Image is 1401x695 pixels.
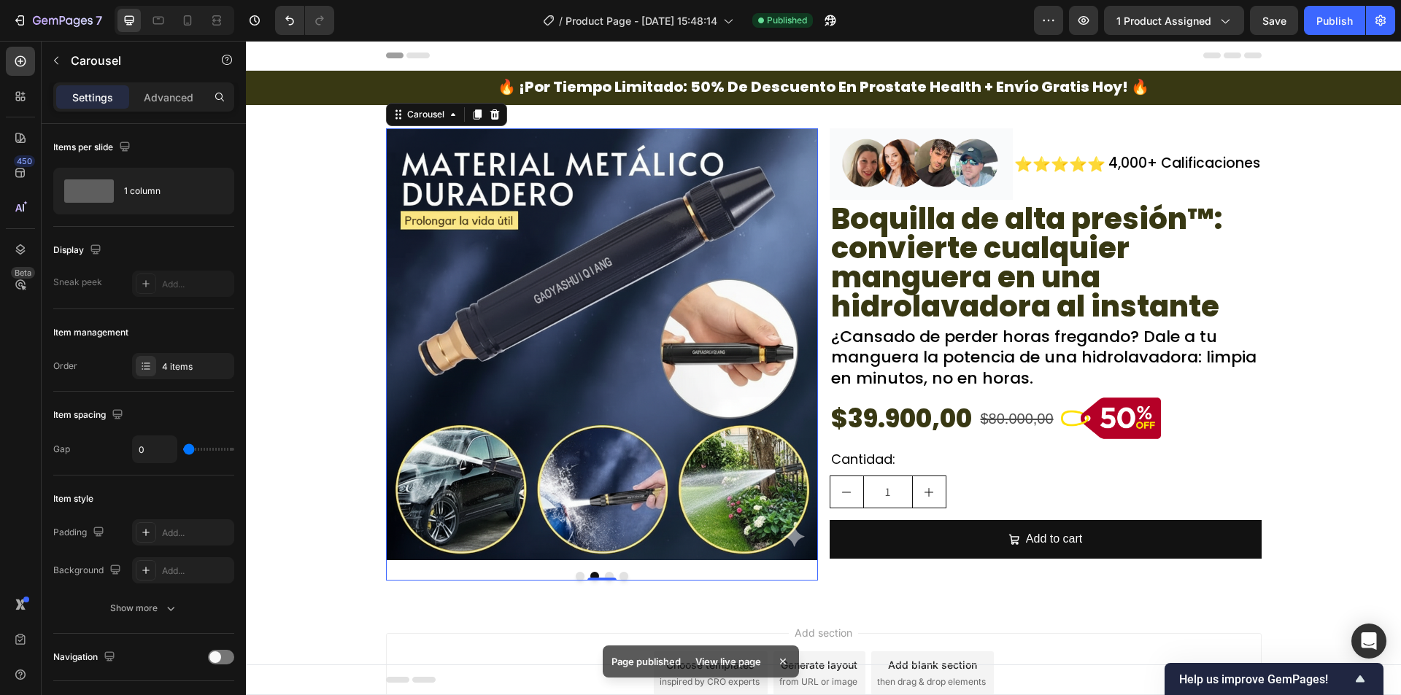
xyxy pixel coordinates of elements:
div: Gap [53,443,70,456]
div: Add... [162,527,231,540]
div: 1 column [124,174,213,208]
div: Items per slide [53,138,134,158]
button: Show more [53,595,234,621]
span: Help us improve GemPages! [1179,672,1351,686]
div: $80.000,00 [733,363,809,392]
button: Dot [374,531,382,540]
span: Save [1262,15,1286,27]
span: 1 product assigned [1116,13,1211,28]
button: 1 product assigned [1104,6,1244,35]
div: Add to cart [780,488,836,509]
div: 4 items [162,360,231,373]
button: 7 [6,6,109,35]
p: ¿Cansado de perder horas fregando? Dale a tu manguera la potencia de una hidrolavadora: limpia en... [585,286,1014,349]
span: / [559,13,563,28]
div: Generate layout [535,616,611,632]
button: Dot [359,531,368,540]
div: Padding [53,523,107,543]
p: ⭐⭐⭐⭐⭐ [768,110,860,136]
p: Advanced [144,90,193,105]
button: decrement [584,435,617,467]
div: Choose templates [420,616,509,632]
div: View live page [687,651,770,672]
img: gempages_571795456183501976-f8b44e27-a30b-4908-9d96-68d5bddea8fe.webp [815,352,915,403]
iframe: Design area [246,41,1401,695]
span: Add section [543,584,612,599]
div: Show more [110,601,178,616]
div: Rich Text Editor. Editing area: main [861,113,1016,133]
div: Add blank section [642,616,731,632]
span: Product Page - [DATE] 15:48:14 [566,13,717,28]
input: Auto [133,436,177,462]
div: Publish [1316,13,1353,28]
button: Save [1250,6,1298,35]
div: Add... [162,564,231,578]
div: Sneak peek [53,276,102,289]
div: Carousel [158,67,201,80]
p: Page published [611,654,681,669]
div: Background [53,561,124,581]
button: Dot [344,531,353,540]
span: Published [767,14,807,27]
div: Undo/Redo [275,6,334,35]
div: 450 [14,155,35,167]
button: Add to cart [584,479,1016,518]
img: gempages_571795456183501976-526d4166-eeab-47a0-89e4-8971f53b212d.png [584,88,767,159]
div: Item management [53,326,128,339]
p: 7 [96,12,102,29]
div: Order [53,360,77,373]
div: Open Intercom Messenger [1351,624,1386,659]
p: Carousel [71,52,195,69]
div: Display [53,241,104,260]
h2: Boquilla de alta presión™: convierte cualquier manguera en una hidrolavadora al instante [584,162,1016,282]
button: Dot [330,531,339,540]
div: $39.900,00 [584,353,727,402]
p: 4,000+ Calificaciones [862,114,1014,131]
button: Show survey - Help us improve GemPages! [1179,670,1369,688]
button: Publish [1304,6,1365,35]
button: increment [667,435,700,467]
div: Item spacing [53,405,126,425]
input: quantity [617,435,667,467]
p: Settings [72,90,113,105]
div: Navigation [53,648,118,667]
div: Beta [11,267,35,279]
div: Item style [53,492,93,505]
p: Cantidad: [585,407,1014,430]
div: Rich Text Editor. Editing area: main [584,405,1016,432]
